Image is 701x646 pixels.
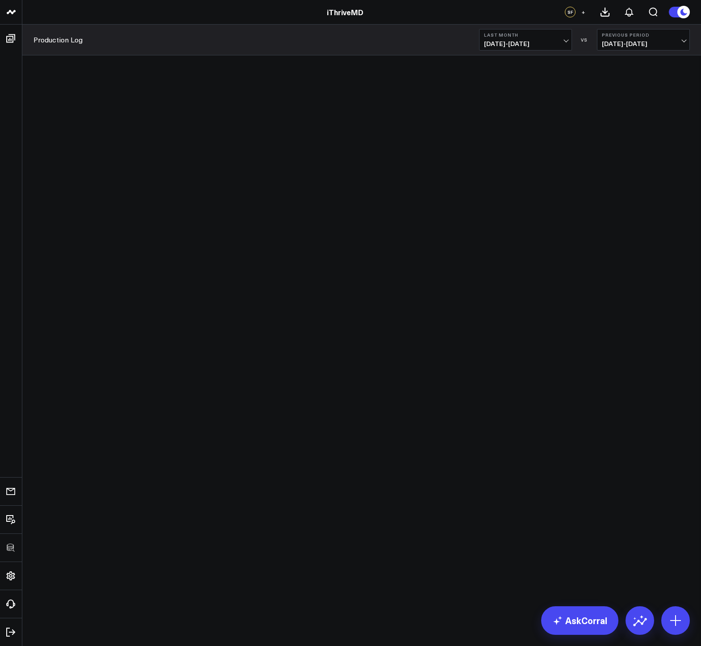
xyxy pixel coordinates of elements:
[479,29,572,50] button: Last Month[DATE]-[DATE]
[578,7,588,17] button: +
[33,35,83,45] a: Production Log
[484,40,567,47] span: [DATE] - [DATE]
[541,606,618,635] a: AskCorral
[327,7,363,17] a: iThriveMD
[581,9,585,15] span: +
[597,29,690,50] button: Previous Period[DATE]-[DATE]
[602,40,685,47] span: [DATE] - [DATE]
[484,32,567,38] b: Last Month
[602,32,685,38] b: Previous Period
[565,7,576,17] div: SF
[576,37,593,42] div: VS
